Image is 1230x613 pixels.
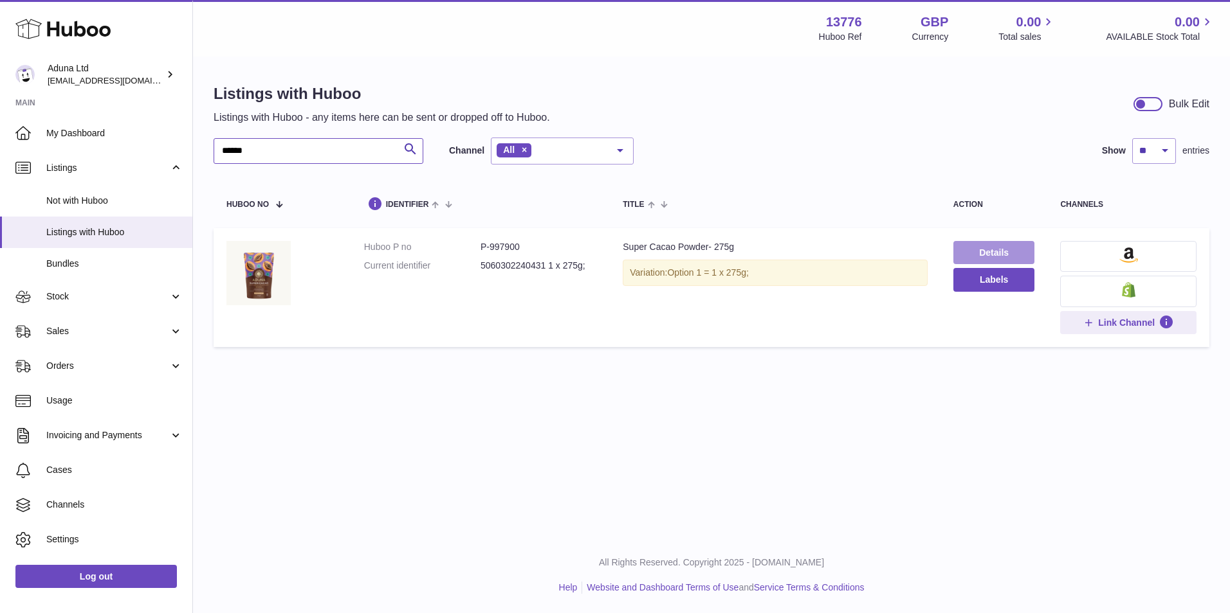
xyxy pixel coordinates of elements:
[998,31,1056,43] span: Total sales
[1182,145,1209,157] span: entries
[46,464,183,476] span: Cases
[503,145,515,155] span: All
[1169,97,1209,111] div: Bulk Edit
[921,13,948,31] strong: GBP
[214,111,550,125] p: Listings with Huboo - any items here can be sent or dropped off to Huboo.
[998,13,1056,43] a: 0.00 Total sales
[449,145,484,157] label: Channel
[46,195,183,207] span: Not with Huboo
[1060,200,1197,209] div: channels
[1119,247,1138,263] img: amazon-small.png
[15,65,35,84] img: internalAdmin-13776@internal.huboo.com
[912,31,949,43] div: Currency
[214,84,550,104] h1: Listings with Huboo
[364,260,481,272] dt: Current identifier
[1106,31,1215,43] span: AVAILABLE Stock Total
[46,127,183,139] span: My Dashboard
[623,241,928,253] div: Super Cacao Powder- 275g
[226,241,291,305] img: Super Cacao Powder- 275g
[364,241,481,253] dt: Huboo P no
[1106,13,1215,43] a: 0.00 AVAILABLE Stock Total
[1060,311,1197,334] button: Link Channel
[226,200,269,209] span: Huboo no
[46,499,183,511] span: Channels
[46,258,183,270] span: Bundles
[46,162,169,174] span: Listings
[481,241,597,253] dd: P-997900
[46,290,169,303] span: Stock
[1175,13,1200,31] span: 0.00
[46,395,183,407] span: Usage
[623,200,644,209] span: title
[15,565,177,588] a: Log out
[587,582,739,592] a: Website and Dashboard Terms of Use
[46,360,169,372] span: Orders
[203,556,1220,569] p: All Rights Reserved. Copyright 2025 - [DOMAIN_NAME]
[953,241,1035,264] a: Details
[48,75,189,85] span: [EMAIL_ADDRESS][DOMAIN_NAME]
[46,533,183,546] span: Settings
[582,582,864,594] li: and
[953,268,1035,291] button: Labels
[754,582,865,592] a: Service Terms & Conditions
[46,429,169,441] span: Invoicing and Payments
[386,200,429,209] span: identifier
[667,267,748,278] span: Option 1 = 1 x 275g;
[1102,145,1126,157] label: Show
[1016,13,1042,31] span: 0.00
[826,13,862,31] strong: 13776
[559,582,578,592] a: Help
[1098,317,1155,328] span: Link Channel
[1122,282,1135,298] img: shopify-small.png
[819,31,862,43] div: Huboo Ref
[46,226,183,238] span: Listings with Huboo
[48,62,163,87] div: Aduna Ltd
[953,200,1035,209] div: action
[623,260,928,286] div: Variation:
[481,260,597,272] dd: 5060302240431 1 x 275g;
[46,325,169,337] span: Sales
